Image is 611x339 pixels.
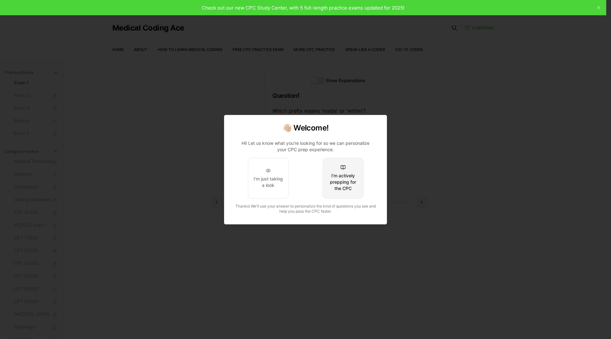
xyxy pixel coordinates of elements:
button: I'm actively prepping for the CPC [323,158,363,199]
button: I'm just taking a look [248,158,289,199]
p: Hi! Let us know what you're looking for so we can personalize your CPC prep experience. [237,140,374,153]
h2: 👋🏼 Welcome! [232,123,379,133]
div: I'm just taking a look [253,176,283,188]
div: I'm actively prepping for the CPC [328,173,358,192]
span: Thanks! We'll use your answer to personalize the kind of questions you see and help you pass the ... [235,204,376,214]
